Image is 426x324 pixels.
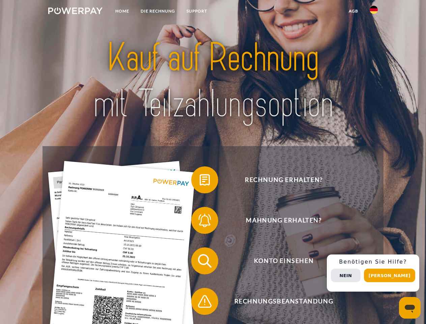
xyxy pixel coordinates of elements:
button: Rechnungsbeanstandung [191,288,367,315]
span: Konto einsehen [201,247,366,274]
img: qb_warning.svg [196,293,213,310]
span: Rechnung erhalten? [201,166,366,193]
img: logo-powerpay-white.svg [48,7,103,14]
a: SUPPORT [181,5,213,17]
img: de [370,6,378,14]
h3: Benötigen Sie Hilfe? [331,259,415,265]
a: DIE RECHNUNG [135,5,181,17]
button: Konto einsehen [191,247,367,274]
img: qb_bill.svg [196,171,213,188]
button: [PERSON_NAME] [364,269,415,282]
div: Schnellhilfe [327,254,419,292]
button: Nein [331,269,361,282]
span: Rechnungsbeanstandung [201,288,366,315]
iframe: Schaltfläche zum Öffnen des Messaging-Fensters [399,297,421,319]
span: Mahnung erhalten? [201,207,366,234]
img: title-powerpay_de.svg [64,32,362,129]
button: Rechnung erhalten? [191,166,367,193]
a: agb [343,5,364,17]
a: Home [110,5,135,17]
img: qb_search.svg [196,252,213,269]
button: Mahnung erhalten? [191,207,367,234]
img: qb_bell.svg [196,212,213,229]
